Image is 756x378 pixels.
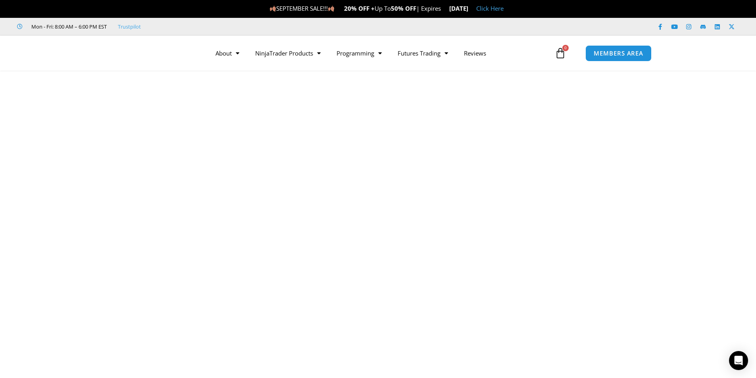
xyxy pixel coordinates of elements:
[118,22,141,31] a: Trustpilot
[729,351,748,370] div: Open Intercom Messenger
[585,45,652,61] a: MEMBERS AREA
[344,4,375,12] strong: 20% OFF +
[391,4,416,12] strong: 50% OFF
[269,4,449,12] span: SEPTEMBER SALE!!! Up To | Expires
[390,44,456,62] a: Futures Trading
[329,44,390,62] a: Programming
[208,44,247,62] a: About
[594,50,643,56] span: MEMBERS AREA
[456,44,494,62] a: Reviews
[247,44,329,62] a: NinjaTrader Products
[449,4,468,12] strong: [DATE]
[208,44,553,62] nav: Menu
[543,42,578,65] a: 0
[270,6,276,12] img: 🍂
[562,45,569,51] span: 0
[441,6,447,12] img: ⌛
[94,39,179,67] img: LogoAI | Affordable Indicators – NinjaTrader
[328,6,334,12] img: 🍂
[29,22,107,31] span: Mon - Fri: 8:00 AM – 6:00 PM EST
[476,4,504,12] a: Click Here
